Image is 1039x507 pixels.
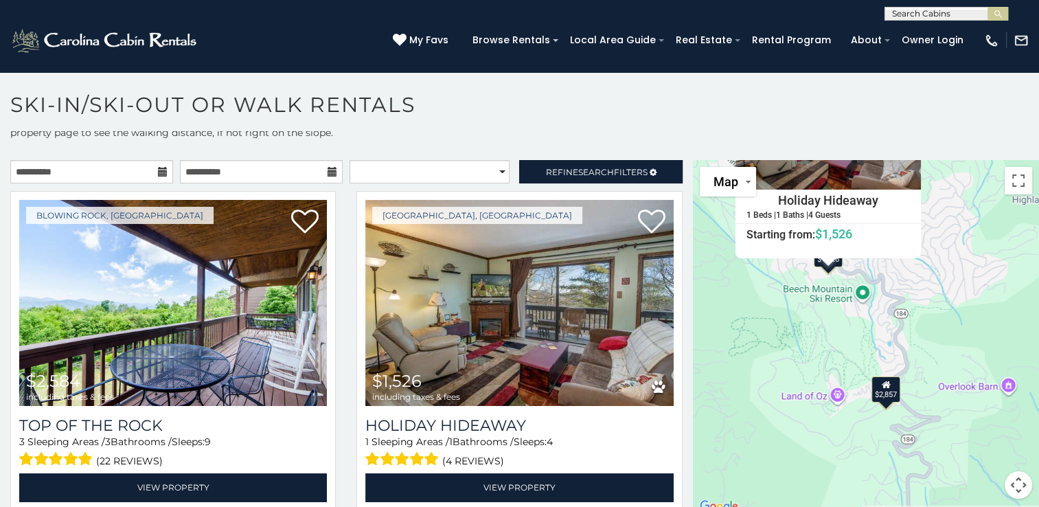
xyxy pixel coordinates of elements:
a: Local Area Guide [563,30,663,51]
img: White-1-2.png [10,27,201,54]
a: Top Of The Rock $2,584 including taxes & fees [19,200,327,406]
h5: 1 Beds | [746,210,776,219]
a: [GEOGRAPHIC_DATA], [GEOGRAPHIC_DATA] [372,207,582,224]
h5: 1 Baths | [776,210,808,219]
img: Top Of The Rock [19,200,327,406]
a: Rental Program [745,30,838,51]
img: mail-regular-white.png [1014,33,1029,48]
a: Owner Login [895,30,970,51]
span: Search [578,167,614,177]
span: $2,584 [26,371,80,391]
span: 3 [19,436,25,448]
span: $1,526 [372,371,422,391]
a: Browse Rentals [466,30,557,51]
h6: Starting from: [736,227,920,240]
a: Real Estate [669,30,739,51]
div: $1,526 [814,241,843,267]
span: Map [713,174,738,189]
span: My Favs [409,33,448,47]
div: Sleeping Areas / Bathrooms / Sleeps: [365,435,673,470]
span: including taxes & fees [372,392,460,401]
span: (4 reviews) [442,452,504,470]
a: Add to favorites [638,208,665,237]
a: About [844,30,889,51]
span: 3 [105,436,111,448]
a: RefineSearchFilters [519,160,682,183]
span: Refine Filters [546,167,648,177]
span: (22 reviews) [96,452,163,470]
a: View Property [19,473,327,502]
a: Holiday Hideaway [365,416,673,435]
a: Holiday Hideaway 1 Beds | 1 Baths | 4 Guests Starting from:$1,526 [735,190,921,242]
h5: 4 Guests [808,210,841,219]
a: View Property [365,473,673,502]
button: Map camera controls [1005,471,1032,499]
span: 9 [205,436,211,448]
span: 4 [547,436,553,448]
a: My Favs [393,33,452,48]
div: Sleeping Areas / Bathrooms / Sleeps: [19,435,327,470]
button: Toggle fullscreen view [1005,167,1032,194]
a: Top Of The Rock [19,416,327,435]
button: Change map style [700,167,756,196]
div: $2,857 [871,376,900,402]
a: Add to favorites [291,208,319,237]
a: Holiday Hideaway $1,526 including taxes & fees [365,200,673,406]
span: including taxes & fees [26,392,114,401]
img: Holiday Hideaway [735,66,921,190]
span: $1,526 [815,226,852,240]
span: 1 [449,436,453,448]
img: phone-regular-white.png [984,33,999,48]
a: Blowing Rock, [GEOGRAPHIC_DATA] [26,207,214,224]
img: Holiday Hideaway [365,200,673,406]
h4: Holiday Hideaway [736,190,920,211]
span: 1 [365,436,369,448]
